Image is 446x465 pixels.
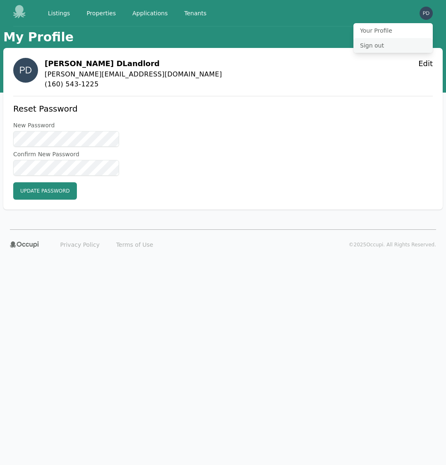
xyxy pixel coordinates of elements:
[43,6,75,21] a: Listings
[13,182,77,200] button: Update Password
[349,241,436,248] p: © 2025 Occupi. All Rights Reserved.
[81,6,121,21] a: Properties
[111,238,158,251] a: Terms of Use
[13,58,38,83] img: 3340759fdcf2d08141f60faa93beca9c
[45,79,222,89] span: (160) 543-1225
[127,6,173,21] a: Applications
[353,23,433,38] button: Your Profile
[179,6,212,21] a: Tenants
[55,238,105,251] a: Privacy Policy
[13,150,119,158] label: Confirm New Password
[418,58,433,69] button: Edit
[3,30,74,45] h1: My Profile
[353,38,433,53] button: Sign out
[13,103,119,114] h2: Reset Password
[45,69,222,79] span: [PERSON_NAME][EMAIL_ADDRESS][DOMAIN_NAME]
[45,58,222,69] h2: [PERSON_NAME] DLandlord
[13,121,119,129] label: New Password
